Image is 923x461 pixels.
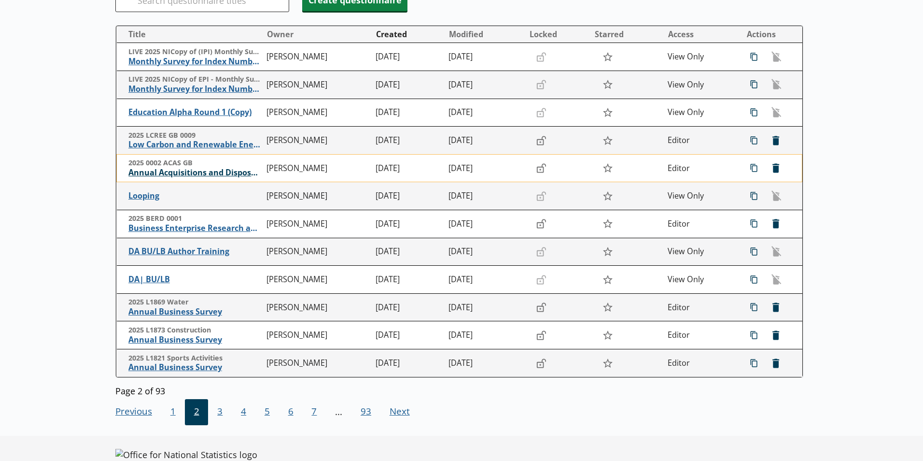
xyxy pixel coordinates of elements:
[663,210,736,238] td: Editor
[445,238,525,266] td: [DATE]
[531,160,551,176] button: Lock
[445,27,524,42] button: Modified
[263,293,372,321] td: [PERSON_NAME]
[663,127,736,155] td: Editor
[372,349,445,377] td: [DATE]
[597,354,618,372] button: Star
[372,99,445,127] td: [DATE]
[445,71,525,99] td: [DATE]
[531,355,551,372] button: Lock
[372,238,445,266] td: [DATE]
[263,27,372,42] button: Owner
[128,354,262,363] span: 2025 L1821 Sports Activities
[303,399,326,425] button: 7
[128,57,262,67] span: Monthly Survey for Index Numbers of Import Prices - Price Quotation Return
[445,321,525,349] td: [DATE]
[128,326,262,335] span: 2025 L1873 Construction
[663,293,736,321] td: Editor
[445,43,525,71] td: [DATE]
[263,127,372,155] td: [PERSON_NAME]
[128,298,262,307] span: 2025 L1869 Water
[663,238,736,266] td: View Only
[597,326,618,345] button: Star
[445,266,525,294] td: [DATE]
[263,99,372,127] td: [PERSON_NAME]
[372,154,445,182] td: [DATE]
[185,399,209,425] button: 2
[263,71,372,99] td: [PERSON_NAME]
[372,27,444,42] button: Created
[128,47,262,57] span: LIVE 2025 NICopy of (IPI) Monthly Survey for Index Numbers of Import Prices - Price Quotation Return
[597,298,618,317] button: Star
[445,127,525,155] td: [DATE]
[663,99,736,127] td: View Only
[128,335,262,345] span: Annual Business Survey
[372,182,445,210] td: [DATE]
[161,399,185,425] button: 1
[279,399,303,425] button: 6
[263,182,372,210] td: [PERSON_NAME]
[208,399,232,425] button: 3
[128,107,262,117] span: Education Alpha Round 1 (Copy)
[597,270,618,288] button: Star
[128,158,262,168] span: 2025 0002 ACAS GB
[232,399,255,425] span: 4
[128,362,262,373] span: Annual Business Survey
[128,246,262,257] span: DA BU/LB Author Training
[445,349,525,377] td: [DATE]
[128,214,262,223] span: 2025 BERD 0001
[663,182,736,210] td: View Only
[372,210,445,238] td: [DATE]
[263,238,372,266] td: [PERSON_NAME]
[663,71,736,99] td: View Only
[445,182,525,210] td: [DATE]
[531,132,551,149] button: Lock
[663,154,736,182] td: Editor
[737,26,802,43] th: Actions
[121,27,262,42] button: Title
[380,399,419,425] button: Next
[115,382,803,396] div: Page 2 of 93
[128,131,262,140] span: 2025 LCREE GB 0009
[255,399,279,425] span: 5
[128,191,262,201] span: Looping
[445,210,525,238] td: [DATE]
[263,210,372,238] td: [PERSON_NAME]
[597,215,618,233] button: Star
[663,43,736,71] td: View Only
[263,349,372,377] td: [PERSON_NAME]
[263,154,372,182] td: [PERSON_NAME]
[591,27,663,42] button: Starred
[597,131,618,149] button: Star
[372,266,445,294] td: [DATE]
[128,168,262,178] span: Annual Acquisitions and Disposals of Capital Assets
[597,48,618,66] button: Star
[663,266,736,294] td: View Only
[372,321,445,349] td: [DATE]
[128,84,262,94] span: Monthly Survey for Index Numbers of Export Prices - Price Quotation Return
[445,293,525,321] td: [DATE]
[525,27,590,42] button: Locked
[663,349,736,377] td: Editor
[128,307,262,317] span: Annual Business Survey
[372,43,445,71] td: [DATE]
[597,187,618,205] button: Star
[664,27,736,42] button: Access
[597,159,618,177] button: Star
[128,75,262,84] span: LIVE 2025 NICopy of EPI - Monthly Survey for Index Numbers of Export Prices - Price Quotation Retur
[597,75,618,94] button: Star
[263,321,372,349] td: [PERSON_NAME]
[531,299,551,316] button: Lock
[128,140,262,150] span: Low Carbon and Renewable Energy Economy Survey
[263,266,372,294] td: [PERSON_NAME]
[372,127,445,155] td: [DATE]
[115,449,257,461] img: Office for National Statistics logo
[263,43,372,71] td: [PERSON_NAME]
[115,399,161,425] span: Previous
